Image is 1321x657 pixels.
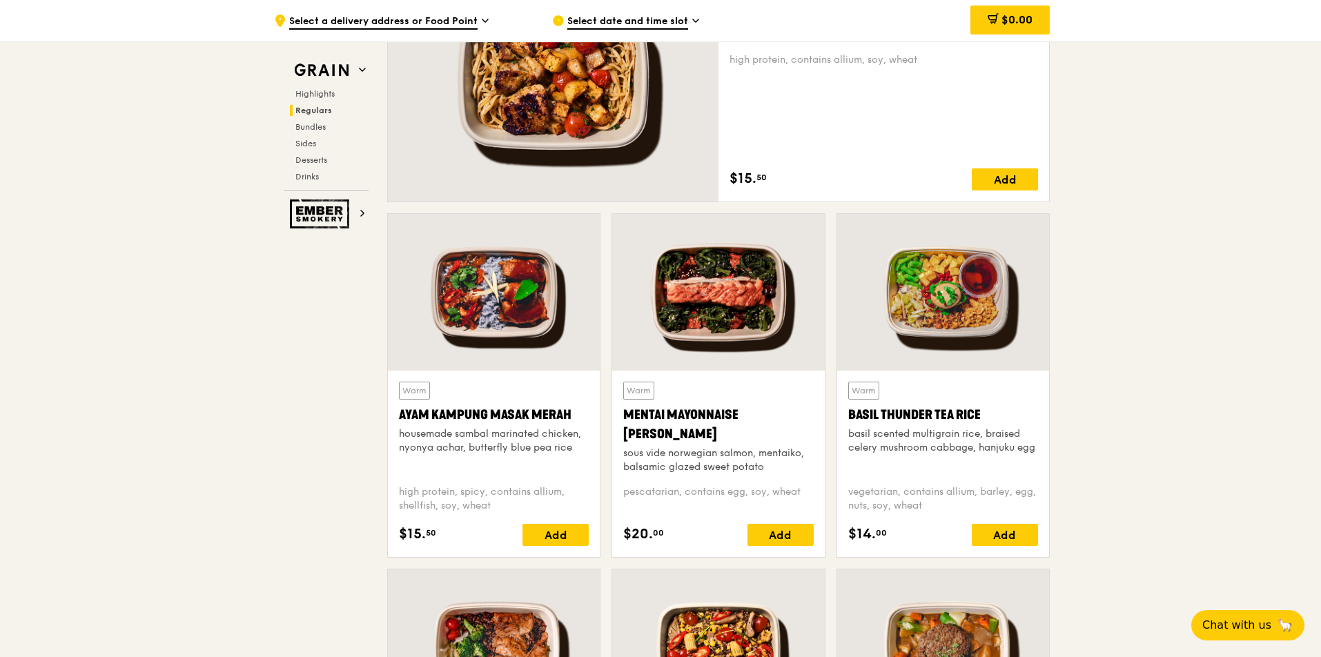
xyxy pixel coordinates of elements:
span: Select a delivery address or Food Point [289,14,478,30]
span: Drinks [295,172,319,182]
div: Warm [399,382,430,400]
img: Ember Smokery web logo [290,199,353,228]
span: Sides [295,139,316,148]
div: basil scented multigrain rice, braised celery mushroom cabbage, hanjuku egg [848,427,1038,455]
div: Add [747,524,814,546]
span: 50 [756,172,767,183]
div: high protein, contains allium, soy, wheat [730,53,1038,67]
span: 00 [876,527,887,538]
div: housemade sambal marinated chicken, nyonya achar, butterfly blue pea rice [399,427,589,455]
div: high protein, spicy, contains allium, shellfish, soy, wheat [399,485,589,513]
span: $14. [848,524,876,545]
span: $20. [623,524,653,545]
span: Highlights [295,89,335,99]
span: $15. [730,168,756,189]
span: Select date and time slot [567,14,688,30]
button: Chat with us🦙 [1191,610,1304,640]
span: 50 [426,527,436,538]
div: vegetarian, contains allium, barley, egg, nuts, soy, wheat [848,485,1038,513]
div: Basil Thunder Tea Rice [848,405,1038,424]
img: Grain web logo [290,58,353,83]
div: Warm [623,382,654,400]
span: 🦙 [1277,617,1293,634]
span: $0.00 [1001,13,1033,26]
div: Add [522,524,589,546]
div: Mentai Mayonnaise [PERSON_NAME] [623,405,813,444]
span: Desserts [295,155,327,165]
div: Ayam Kampung Masak Merah [399,405,589,424]
span: Chat with us [1202,617,1271,634]
span: Regulars [295,106,332,115]
div: Add [972,524,1038,546]
div: pescatarian, contains egg, soy, wheat [623,485,813,513]
div: Add [972,168,1038,190]
div: Warm [848,382,879,400]
span: 00 [653,527,664,538]
div: sous vide norwegian salmon, mentaiko, balsamic glazed sweet potato [623,447,813,474]
span: Bundles [295,122,326,132]
span: $15. [399,524,426,545]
